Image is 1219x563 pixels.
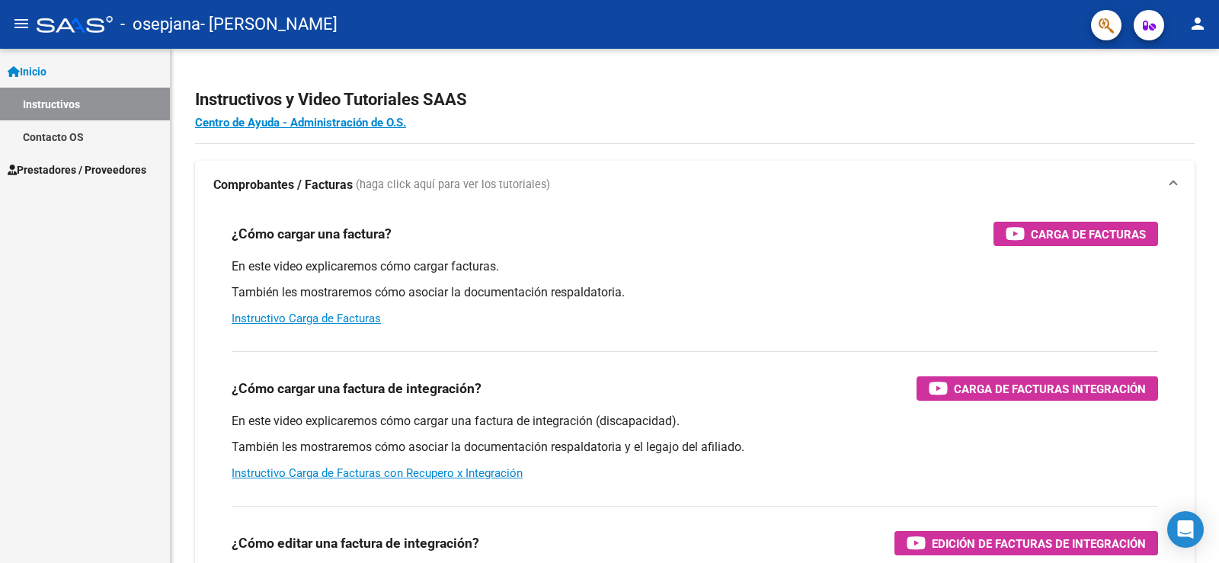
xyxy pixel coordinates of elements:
[232,378,482,399] h3: ¿Cómo cargar una factura de integración?
[894,531,1158,555] button: Edición de Facturas de integración
[232,223,392,245] h3: ¿Cómo cargar una factura?
[232,312,381,325] a: Instructivo Carga de Facturas
[8,63,46,80] span: Inicio
[213,177,353,194] strong: Comprobantes / Facturas
[932,534,1146,553] span: Edición de Facturas de integración
[356,177,550,194] span: (haga click aquí para ver los tutoriales)
[1031,225,1146,244] span: Carga de Facturas
[232,466,523,480] a: Instructivo Carga de Facturas con Recupero x Integración
[232,413,1158,430] p: En este video explicaremos cómo cargar una factura de integración (discapacidad).
[954,379,1146,398] span: Carga de Facturas Integración
[195,85,1195,114] h2: Instructivos y Video Tutoriales SAAS
[200,8,338,41] span: - [PERSON_NAME]
[1189,14,1207,33] mat-icon: person
[195,116,406,130] a: Centro de Ayuda - Administración de O.S.
[8,162,146,178] span: Prestadores / Proveedores
[195,161,1195,210] mat-expansion-panel-header: Comprobantes / Facturas (haga click aquí para ver los tutoriales)
[232,533,479,554] h3: ¿Cómo editar una factura de integración?
[232,258,1158,275] p: En este video explicaremos cómo cargar facturas.
[232,439,1158,456] p: También les mostraremos cómo asociar la documentación respaldatoria y el legajo del afiliado.
[993,222,1158,246] button: Carga de Facturas
[232,284,1158,301] p: También les mostraremos cómo asociar la documentación respaldatoria.
[1167,511,1204,548] div: Open Intercom Messenger
[12,14,30,33] mat-icon: menu
[917,376,1158,401] button: Carga de Facturas Integración
[120,8,200,41] span: - osepjana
